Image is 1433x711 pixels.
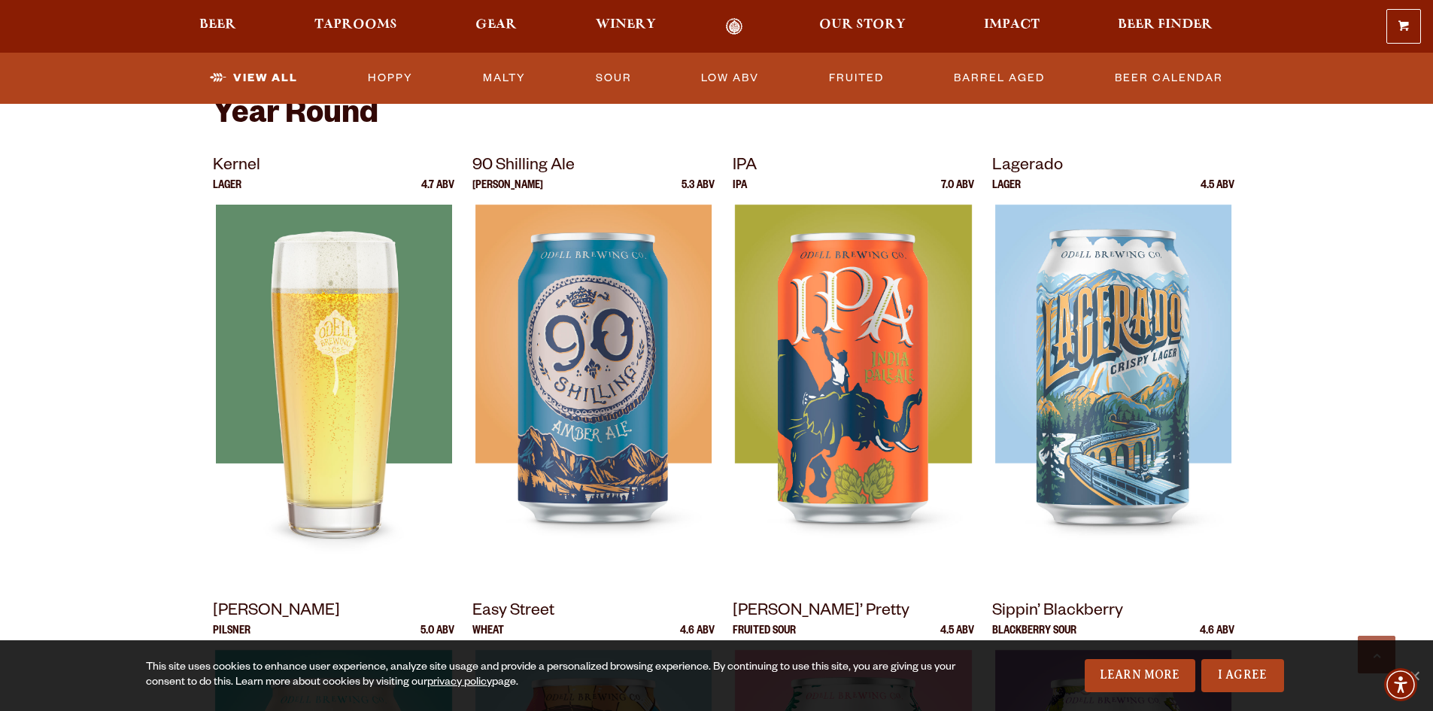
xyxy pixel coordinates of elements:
[362,61,419,96] a: Hoppy
[706,18,763,35] a: Odell Home
[204,61,304,96] a: View All
[992,626,1076,650] p: Blackberry Sour
[992,181,1021,205] p: Lager
[1358,636,1395,673] a: Scroll to top
[984,19,1040,31] span: Impact
[809,18,915,35] a: Our Story
[596,19,656,31] span: Winery
[590,61,638,96] a: Sour
[1201,659,1284,692] a: I Agree
[472,626,504,650] p: Wheat
[735,205,971,581] img: IPA
[427,677,492,689] a: privacy policy
[190,18,246,35] a: Beer
[1384,668,1417,701] div: Accessibility Menu
[472,599,715,626] p: Easy Street
[823,61,890,96] a: Fruited
[475,19,517,31] span: Gear
[314,19,397,31] span: Taprooms
[1085,659,1195,692] a: Learn More
[213,599,455,626] p: [PERSON_NAME]
[215,205,451,581] img: Kernel
[992,153,1234,581] a: Lagerado Lager 4.5 ABV Lagerado Lagerado
[695,61,765,96] a: Low ABV
[472,153,715,581] a: 90 Shilling Ale [PERSON_NAME] 5.3 ABV 90 Shilling Ale 90 Shilling Ale
[466,18,527,35] a: Gear
[1201,181,1234,205] p: 4.5 ABV
[733,181,747,205] p: IPA
[940,626,974,650] p: 4.5 ABV
[472,181,543,205] p: [PERSON_NAME]
[733,626,796,650] p: Fruited Sour
[475,205,712,581] img: 90 Shilling Ale
[305,18,407,35] a: Taprooms
[948,61,1051,96] a: Barrel Aged
[1200,626,1234,650] p: 4.6 ABV
[213,153,455,581] a: Kernel Lager 4.7 ABV Kernel Kernel
[733,153,975,581] a: IPA IPA 7.0 ABV IPA IPA
[421,181,454,205] p: 4.7 ABV
[472,153,715,181] p: 90 Shilling Ale
[199,19,236,31] span: Beer
[733,599,975,626] p: [PERSON_NAME]’ Pretty
[213,153,455,181] p: Kernel
[146,661,961,691] div: This site uses cookies to enhance user experience, analyze site usage and provide a personalized ...
[819,19,906,31] span: Our Story
[733,153,975,181] p: IPA
[974,18,1049,35] a: Impact
[213,626,250,650] p: Pilsner
[213,181,241,205] p: Lager
[680,626,715,650] p: 4.6 ABV
[1118,19,1213,31] span: Beer Finder
[995,205,1231,581] img: Lagerado
[213,99,1221,135] h2: Year Round
[1108,18,1222,35] a: Beer Finder
[1109,61,1229,96] a: Beer Calendar
[682,181,715,205] p: 5.3 ABV
[586,18,666,35] a: Winery
[941,181,974,205] p: 7.0 ABV
[477,61,532,96] a: Malty
[992,599,1234,626] p: Sippin’ Blackberry
[420,626,454,650] p: 5.0 ABV
[992,153,1234,181] p: Lagerado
